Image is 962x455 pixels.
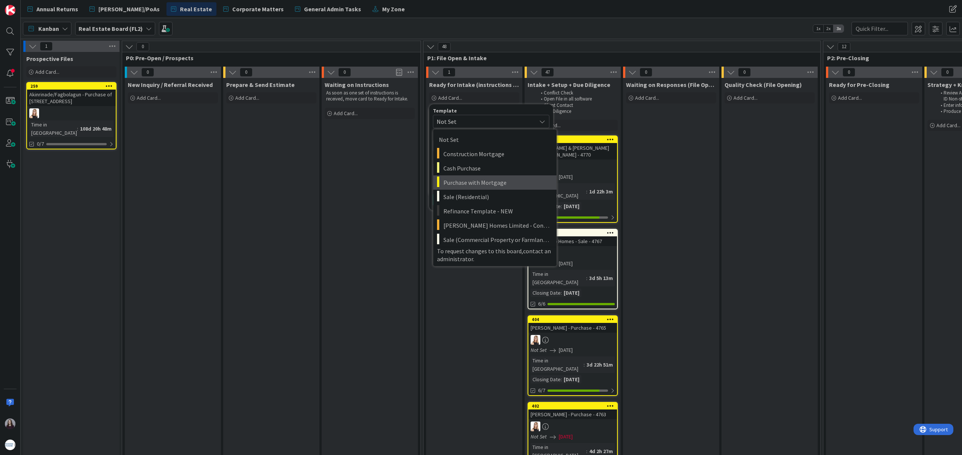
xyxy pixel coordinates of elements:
[833,25,844,32] span: 3x
[734,94,758,101] span: Add Card...
[433,175,557,190] a: Purchase with Mortgage
[531,347,547,353] i: Not Set
[586,187,587,196] span: :
[433,204,557,218] a: Refinance Template - NEW
[537,102,617,108] li: Client Contact
[438,94,462,101] span: Add Card...
[528,323,617,333] div: [PERSON_NAME] - Purchase - 4765
[852,22,908,35] input: Quick Filter...
[532,403,617,409] div: 402
[78,125,113,133] div: 108d 20h 48m
[29,108,39,118] img: DB
[437,117,531,126] span: Not Set
[290,2,366,16] a: General Admin Tasks
[738,68,751,77] span: 0
[437,247,551,263] span: To request changes to this board, .
[433,147,557,161] a: Construction Mortgage
[433,132,557,147] a: Not Set
[325,81,389,88] span: Waiting on Instructions
[368,2,409,16] a: My Zone
[433,108,457,113] span: Template
[936,122,960,129] span: Add Card...
[538,387,545,394] span: 6/7
[531,356,584,373] div: Time in [GEOGRAPHIC_DATA]
[587,187,615,196] div: 1d 22h 3m
[528,143,617,160] div: [PERSON_NAME] & [PERSON_NAME] and [PERSON_NAME] - 4770
[537,108,617,114] li: Due Diligence
[561,375,562,383] span: :
[541,68,554,77] span: 47
[27,83,116,90] div: 259
[443,68,455,77] span: 1
[528,236,617,246] div: C.D. Palazzo Homes - Sale - 4767
[5,440,15,450] img: avatar
[528,230,617,246] div: 405C.D. Palazzo Homes - Sale - 4767
[27,108,116,118] div: DB
[725,81,802,88] span: Quality Check (File Opening)
[35,68,59,75] span: Add Card...
[27,90,116,106] div: Akinrinade/Fagbolagun - Purchase of [STREET_ADDRESS]
[532,230,617,236] div: 405
[219,2,288,16] a: Corporate Matters
[232,5,284,14] span: Corporate Matters
[433,190,557,204] a: Sale (Residential)
[128,81,213,88] span: New Inquiry / Referral Received
[941,68,954,77] span: 0
[532,137,617,142] div: 407
[5,5,15,15] img: Visit kanbanzone.com
[528,403,617,409] div: 402
[528,136,617,143] div: 407
[443,192,551,202] span: Sale (Residential)
[838,94,862,101] span: Add Card...
[382,5,405,14] span: My Zone
[141,68,154,77] span: 0
[98,5,160,14] span: [PERSON_NAME]/PoAs
[433,161,557,175] a: Cash Purchase
[29,120,77,137] div: Time in [GEOGRAPHIC_DATA]
[584,361,585,369] span: :
[40,42,53,51] span: 1
[443,221,551,230] span: [PERSON_NAME] Homes Limited - Construction Mortgage
[587,274,615,282] div: 3d 5h 13m
[5,418,15,429] img: BC
[338,68,351,77] span: 0
[439,135,547,145] span: Not Set
[838,42,850,51] span: 12
[843,68,855,77] span: 0
[538,300,545,308] span: 6/6
[326,90,413,102] p: As soon as one set of instructions is received, move card to Ready for Intake.
[433,233,557,247] a: Sale (Commercial Property or Farmland Transaction)
[37,140,44,148] span: 0/7
[537,96,617,102] li: Open File in all software
[85,2,164,16] a: [PERSON_NAME]/PoAs
[559,433,573,441] span: [DATE]
[635,94,659,101] span: Add Card...
[528,335,617,345] div: DB
[437,247,551,263] span: contact an administrator
[427,54,811,62] span: P1: File Open & Intake
[443,206,551,216] span: Refinance Template - NEW
[77,125,78,133] span: :
[528,409,617,419] div: [PERSON_NAME] - Purchase - 4763
[562,375,581,383] div: [DATE]
[433,218,557,233] a: [PERSON_NAME] Homes Limited - Construction Mortgage
[226,81,295,88] span: Prepare & Send Estimate
[537,90,617,96] li: Conflict Check
[532,317,617,322] div: 404
[640,68,652,77] span: 0
[561,289,562,297] span: :
[528,403,617,419] div: 402[PERSON_NAME] - Purchase - 4763
[443,178,551,187] span: Purchase with Mortgage
[559,346,573,354] span: [DATE]
[240,68,253,77] span: 0
[36,5,78,14] span: Annual Returns
[429,81,519,88] span: Ready for Intake (instructions received)
[180,5,212,14] span: Real Estate
[528,248,617,258] div: DB
[79,25,143,32] b: Real Estate Board (FL2)
[531,422,540,431] img: DB
[561,202,562,210] span: :
[304,5,361,14] span: General Admin Tasks
[586,274,587,282] span: :
[531,183,586,200] div: Time in [GEOGRAPHIC_DATA]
